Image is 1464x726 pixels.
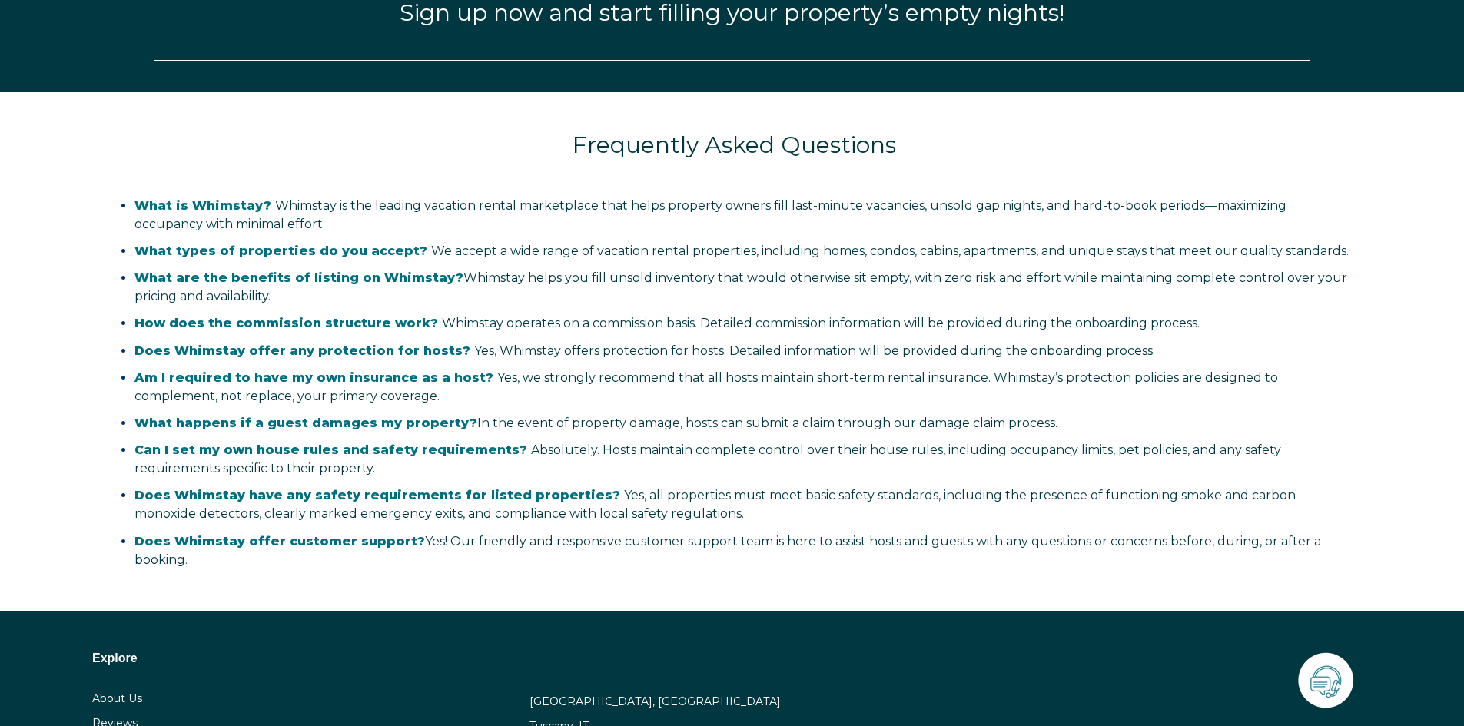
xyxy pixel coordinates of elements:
span: Yes, all properties must meet basic safety standards, including the presence of functioning smoke... [134,488,1296,521]
span: Does Whimstay offer any protection for hosts? [134,343,470,358]
strong: Does Whimstay offer customer support? [134,534,425,549]
img: icons-21 [1295,649,1356,711]
span: Yes, we strongly recommend that all hosts maintain short-term rental insurance. Whimstay’s protec... [134,370,1278,403]
strong: What are the benefits of listing on Whimstay? [134,270,463,285]
span: Can I set my own house rules and safety requirements? [134,443,527,457]
span: Am I required to have my own insurance as a host? [134,370,493,385]
span: What is Whimstay? [134,198,271,213]
span: We accept a wide range of vacation rental properties, including homes, condos, cabins, apartments... [134,244,1349,258]
span: Frequently Asked Questions [573,131,896,159]
a: About Us [92,691,142,705]
span: How does the commission structure work? [134,316,438,330]
span: Absolutely. Hosts maintain complete control over their house rules, including occupancy limits, p... [134,443,1281,476]
span: Whimstay is the leading vacation rental marketplace that helps property owners fill last-minute v... [134,198,1286,231]
span: Yes! Our friendly and responsive customer support team is here to assist hosts and guests with an... [134,534,1321,567]
span: Whimstay operates on a commission basis. Detailed commission information will be provided during ... [134,316,1200,330]
span: Yes, Whimstay offers protection for hosts. Detailed information will be provided during the onboa... [134,343,1155,358]
span: What types of properties do you accept? [134,244,427,258]
a: [GEOGRAPHIC_DATA], [GEOGRAPHIC_DATA] [529,695,781,708]
span: Whimstay helps you fill unsold inventory that would otherwise sit empty, with zero risk and effor... [134,270,1347,303]
span: Does Whimstay have any safety requirements for listed properties? [134,488,620,502]
span: In the event of property damage, hosts can submit a claim through our damage claim process. [134,416,1057,430]
span: Explore [92,651,138,665]
strong: What happens if a guest damages my property? [134,416,477,430]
